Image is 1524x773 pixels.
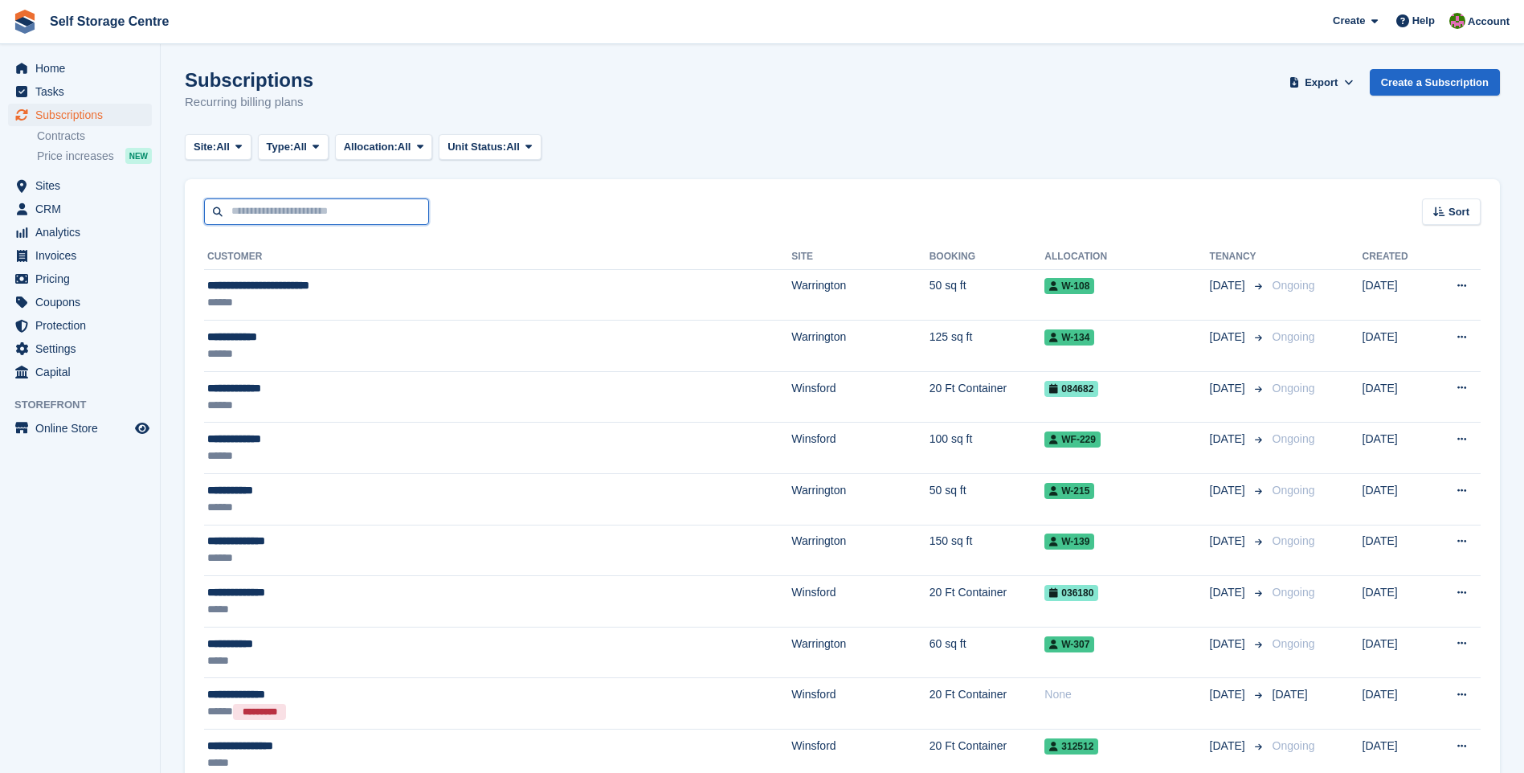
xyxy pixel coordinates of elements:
[1044,686,1209,703] div: None
[1210,431,1248,448] span: [DATE]
[930,627,1045,678] td: 60 sq ft
[1044,431,1101,448] span: WF-229
[1363,321,1431,372] td: [DATE]
[1044,636,1094,652] span: W-307
[1449,13,1465,29] img: Robert Fletcher
[8,268,152,290] a: menu
[930,321,1045,372] td: 125 sq ft
[791,269,929,321] td: Warrington
[930,576,1045,628] td: 20 Ft Container
[930,525,1045,576] td: 150 sq ft
[344,139,398,155] span: Allocation:
[1044,329,1094,346] span: W-134
[35,268,132,290] span: Pricing
[1333,13,1365,29] span: Create
[1370,69,1500,96] a: Create a Subscription
[35,57,132,80] span: Home
[791,525,929,576] td: Warrington
[1363,244,1431,270] th: Created
[35,291,132,313] span: Coupons
[1210,277,1248,294] span: [DATE]
[8,314,152,337] a: menu
[35,80,132,103] span: Tasks
[791,321,929,372] td: Warrington
[1363,576,1431,628] td: [DATE]
[1210,380,1248,397] span: [DATE]
[1210,329,1248,346] span: [DATE]
[791,678,929,730] td: Winsford
[125,148,152,164] div: NEW
[1044,585,1098,601] span: 036180
[293,139,307,155] span: All
[1363,474,1431,526] td: [DATE]
[8,221,152,243] a: menu
[35,337,132,360] span: Settings
[8,417,152,440] a: menu
[216,139,230,155] span: All
[1448,204,1469,220] span: Sort
[194,139,216,155] span: Site:
[1363,525,1431,576] td: [DATE]
[1044,738,1098,755] span: 312512
[1468,14,1510,30] span: Account
[133,419,152,438] a: Preview store
[43,8,175,35] a: Self Storage Centre
[267,139,294,155] span: Type:
[37,129,152,144] a: Contracts
[37,147,152,165] a: Price increases NEW
[1044,244,1209,270] th: Allocation
[1273,534,1315,547] span: Ongoing
[1363,269,1431,321] td: [DATE]
[1363,371,1431,423] td: [DATE]
[8,80,152,103] a: menu
[791,423,929,474] td: Winsford
[791,627,929,678] td: Warrington
[930,269,1045,321] td: 50 sq ft
[791,371,929,423] td: Winsford
[8,198,152,220] a: menu
[35,104,132,126] span: Subscriptions
[930,474,1045,526] td: 50 sq ft
[1044,278,1094,294] span: W-108
[35,174,132,197] span: Sites
[8,291,152,313] a: menu
[8,57,152,80] a: menu
[1363,678,1431,730] td: [DATE]
[1044,534,1094,550] span: W-139
[1210,636,1248,652] span: [DATE]
[930,371,1045,423] td: 20 Ft Container
[35,314,132,337] span: Protection
[1210,482,1248,499] span: [DATE]
[791,576,929,628] td: Winsford
[930,423,1045,474] td: 100 sq ft
[1210,584,1248,601] span: [DATE]
[1363,423,1431,474] td: [DATE]
[1273,739,1315,752] span: Ongoing
[8,361,152,383] a: menu
[8,174,152,197] a: menu
[1273,330,1315,343] span: Ongoing
[930,678,1045,730] td: 20 Ft Container
[447,139,506,155] span: Unit Status:
[1363,627,1431,678] td: [DATE]
[1273,279,1315,292] span: Ongoing
[1412,13,1435,29] span: Help
[35,198,132,220] span: CRM
[1273,688,1308,701] span: [DATE]
[398,139,411,155] span: All
[335,134,433,161] button: Allocation: All
[1305,75,1338,91] span: Export
[1210,244,1266,270] th: Tenancy
[1210,686,1248,703] span: [DATE]
[1273,382,1315,395] span: Ongoing
[35,361,132,383] span: Capital
[1210,533,1248,550] span: [DATE]
[8,104,152,126] a: menu
[13,10,37,34] img: stora-icon-8386f47178a22dfd0bd8f6a31ec36ba5ce8667c1dd55bd0f319d3a0aa187defe.svg
[1210,738,1248,755] span: [DATE]
[14,397,160,413] span: Storefront
[791,474,929,526] td: Warrington
[1273,637,1315,650] span: Ongoing
[1286,69,1357,96] button: Export
[185,134,251,161] button: Site: All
